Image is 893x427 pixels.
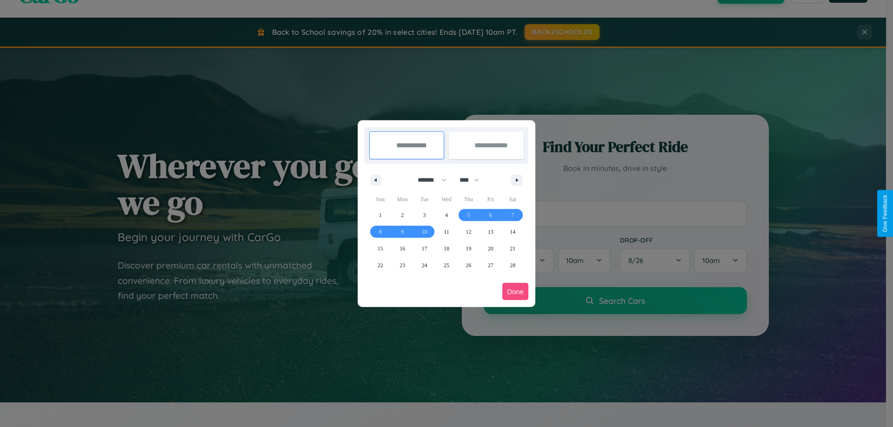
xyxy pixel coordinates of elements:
[413,207,435,223] button: 3
[391,207,413,223] button: 2
[369,240,391,257] button: 15
[435,207,457,223] button: 4
[502,192,524,207] span: Sat
[435,257,457,274] button: 25
[369,257,391,274] button: 22
[413,257,435,274] button: 24
[435,223,457,240] button: 11
[423,207,426,223] span: 3
[480,257,501,274] button: 27
[488,240,493,257] span: 20
[466,240,471,257] span: 19
[458,207,480,223] button: 5
[488,257,493,274] span: 27
[444,223,449,240] span: 11
[369,223,391,240] button: 8
[502,240,524,257] button: 21
[413,223,435,240] button: 10
[458,223,480,240] button: 12
[489,207,492,223] span: 6
[401,223,404,240] span: 9
[480,207,501,223] button: 6
[369,207,391,223] button: 1
[378,257,383,274] span: 22
[510,223,515,240] span: 14
[435,192,457,207] span: Wed
[413,192,435,207] span: Tue
[369,192,391,207] span: Sun
[422,223,427,240] span: 10
[502,223,524,240] button: 14
[444,257,449,274] span: 25
[480,192,501,207] span: Fri
[413,240,435,257] button: 17
[400,240,405,257] span: 16
[378,240,383,257] span: 15
[502,257,524,274] button: 28
[422,257,427,274] span: 24
[502,207,524,223] button: 7
[458,240,480,257] button: 19
[400,257,405,274] span: 23
[391,257,413,274] button: 23
[510,257,515,274] span: 28
[488,223,493,240] span: 13
[391,223,413,240] button: 9
[502,283,528,300] button: Done
[401,207,404,223] span: 2
[467,207,470,223] span: 5
[391,192,413,207] span: Mon
[511,207,514,223] span: 7
[480,223,501,240] button: 13
[422,240,427,257] span: 17
[466,257,471,274] span: 26
[458,192,480,207] span: Thu
[510,240,515,257] span: 21
[445,207,448,223] span: 4
[391,240,413,257] button: 16
[379,207,382,223] span: 1
[882,195,888,232] div: Give Feedback
[379,223,382,240] span: 8
[466,223,471,240] span: 12
[444,240,449,257] span: 18
[435,240,457,257] button: 18
[480,240,501,257] button: 20
[458,257,480,274] button: 26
